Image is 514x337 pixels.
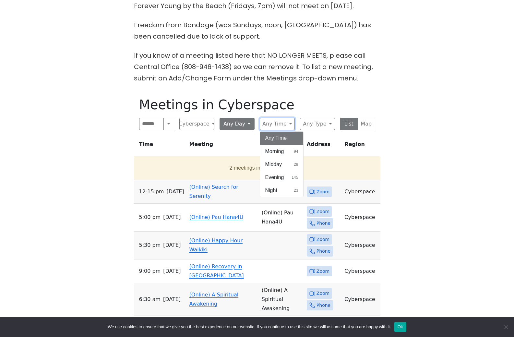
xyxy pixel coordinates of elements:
td: Cyberspace [342,232,380,259]
span: Zoom [317,208,329,216]
button: Any Time [260,132,304,145]
button: List [340,118,358,130]
button: 2 meetings in progress [137,159,375,177]
span: Evening [265,174,284,181]
span: Zoom [317,188,329,196]
button: Cyberspace [179,118,214,130]
th: Time [134,135,187,156]
button: Map [357,118,375,130]
button: Any Time [260,118,295,130]
a: (Online) A Spiritual Awakening [189,292,239,307]
th: Location / Group [259,135,304,156]
a: (Online) Recovery in [GEOGRAPHIC_DATA] [189,263,244,279]
span: Zoom [317,267,329,275]
span: Night [265,187,277,194]
span: Zoom [317,289,329,297]
h1: Meetings in Cyberspace [139,97,375,113]
p: Forever Young by the Beach (Fridays, 7pm) will not meet on [DATE]. [134,0,380,12]
span: [DATE] [166,187,184,196]
button: Ok [394,322,406,332]
td: Cyberspace [342,259,380,283]
button: Night23 results [260,184,304,197]
button: Any Type [300,118,335,130]
td: Cyberspace [342,204,380,232]
span: Phone [317,219,330,227]
button: Any Day [220,118,255,130]
span: 28 results [294,162,298,167]
div: Any Time [260,131,304,197]
button: Search [163,118,174,130]
span: 5:30 PM [139,241,161,250]
td: (Online) Pau Hana4U [259,204,304,232]
span: 6:30 AM [139,295,161,304]
span: 23 results [294,187,298,193]
span: 5:00 PM [139,213,161,222]
th: Meeting [187,135,259,156]
td: (Online) A Spiritual Awakening [259,283,304,316]
span: [DATE] [163,241,181,250]
td: Cyberspace [342,180,380,204]
a: (Online) Happy Hour Waikiki [189,237,243,253]
input: Search [139,118,164,130]
span: [DATE] [163,295,181,304]
span: Phone [317,301,330,309]
span: 94 results [294,149,298,154]
span: [DATE] [163,213,181,222]
span: Midday [265,161,282,168]
span: We use cookies to ensure that we give you the best experience on our website. If you continue to ... [108,324,391,330]
td: Cyberspace [342,283,380,316]
a: (Online) Pau Hana4U [189,214,244,220]
th: Region [342,135,380,156]
button: Midday28 results [260,158,304,171]
button: Evening145 results [260,171,304,184]
button: Morning94 results [260,145,304,158]
p: Freedom from Bondage (was Sundays, noon, [GEOGRAPHIC_DATA]) has been cancelled due to lack of sup... [134,19,380,42]
span: Phone [317,247,330,255]
span: 145 results [292,175,298,180]
span: No [503,324,509,330]
th: Address [304,135,342,156]
p: If you know of a meeting listed here that NO LONGER MEETS, please call Central Office (808-946-14... [134,50,380,84]
span: 9:00 PM [139,267,161,276]
a: (Online) Search for Serenity [189,184,238,199]
span: 12:15 PM [139,187,164,196]
span: Zoom [317,235,329,244]
span: [DATE] [163,267,181,276]
span: Morning [265,148,284,155]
